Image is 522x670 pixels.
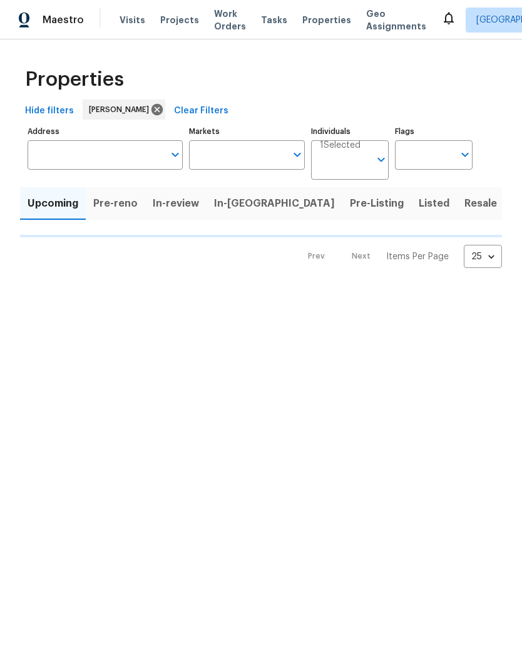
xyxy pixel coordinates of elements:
[456,146,474,163] button: Open
[120,14,145,26] span: Visits
[20,100,79,123] button: Hide filters
[214,8,246,33] span: Work Orders
[320,140,361,151] span: 1 Selected
[419,195,449,212] span: Listed
[366,8,426,33] span: Geo Assignments
[302,14,351,26] span: Properties
[25,73,124,86] span: Properties
[464,195,497,212] span: Resale
[166,146,184,163] button: Open
[296,245,502,268] nav: Pagination Navigation
[386,250,449,263] p: Items Per Page
[93,195,138,212] span: Pre-reno
[28,195,78,212] span: Upcoming
[189,128,305,135] label: Markets
[350,195,404,212] span: Pre-Listing
[43,14,84,26] span: Maestro
[311,128,389,135] label: Individuals
[83,100,165,120] div: [PERSON_NAME]
[395,128,473,135] label: Flags
[28,128,183,135] label: Address
[214,195,335,212] span: In-[GEOGRAPHIC_DATA]
[372,151,390,168] button: Open
[89,103,154,116] span: [PERSON_NAME]
[464,240,502,273] div: 25
[169,100,233,123] button: Clear Filters
[25,103,74,119] span: Hide filters
[160,14,199,26] span: Projects
[261,16,287,24] span: Tasks
[289,146,306,163] button: Open
[153,195,199,212] span: In-review
[174,103,228,119] span: Clear Filters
